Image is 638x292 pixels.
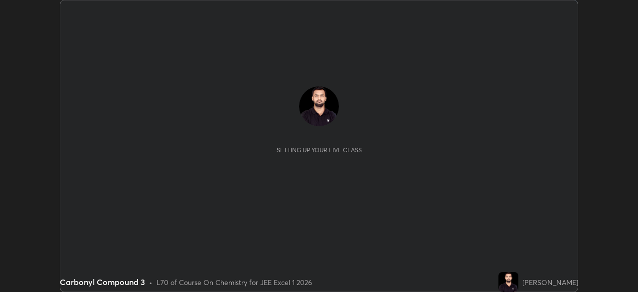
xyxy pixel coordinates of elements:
div: [PERSON_NAME] [522,277,578,288]
div: Setting up your live class [277,146,362,154]
img: d5563d741cc84f2fbcadaba33551d356.jpg [498,272,518,292]
img: d5563d741cc84f2fbcadaba33551d356.jpg [299,86,339,126]
div: • [149,277,153,288]
div: Carbonyl Compound 3 [60,276,145,288]
div: L70 of Course On Chemistry for JEE Excel 1 2026 [157,277,312,288]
